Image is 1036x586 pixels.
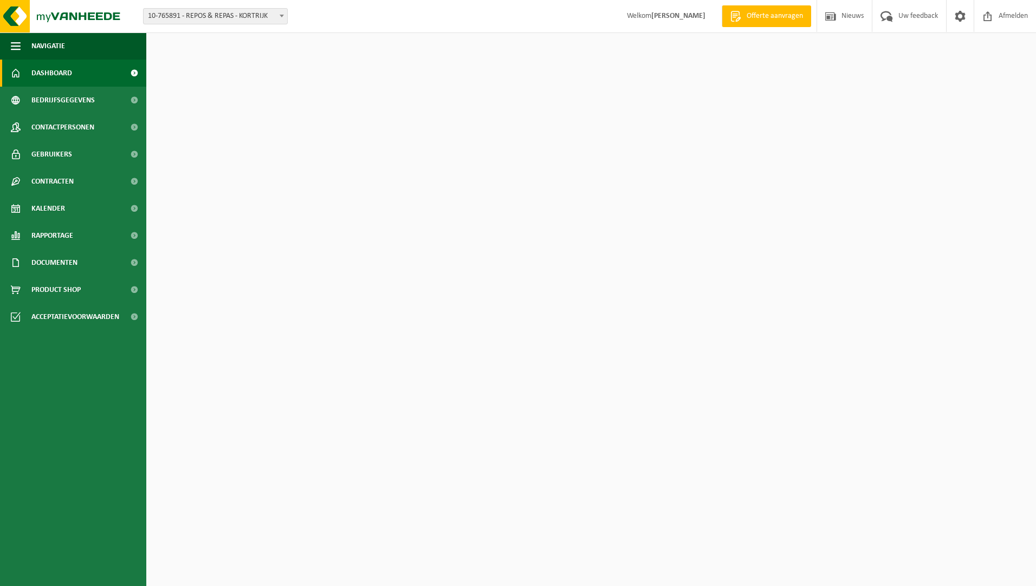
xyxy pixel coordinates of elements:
[651,12,705,20] strong: [PERSON_NAME]
[31,168,74,195] span: Contracten
[31,195,65,222] span: Kalender
[31,114,94,141] span: Contactpersonen
[31,141,72,168] span: Gebruikers
[31,87,95,114] span: Bedrijfsgegevens
[31,32,65,60] span: Navigatie
[144,9,287,24] span: 10-765891 - REPOS & REPAS - KORTRIJK
[31,303,119,330] span: Acceptatievoorwaarden
[31,60,72,87] span: Dashboard
[722,5,811,27] a: Offerte aanvragen
[143,8,288,24] span: 10-765891 - REPOS & REPAS - KORTRIJK
[31,276,81,303] span: Product Shop
[744,11,806,22] span: Offerte aanvragen
[31,249,77,276] span: Documenten
[31,222,73,249] span: Rapportage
